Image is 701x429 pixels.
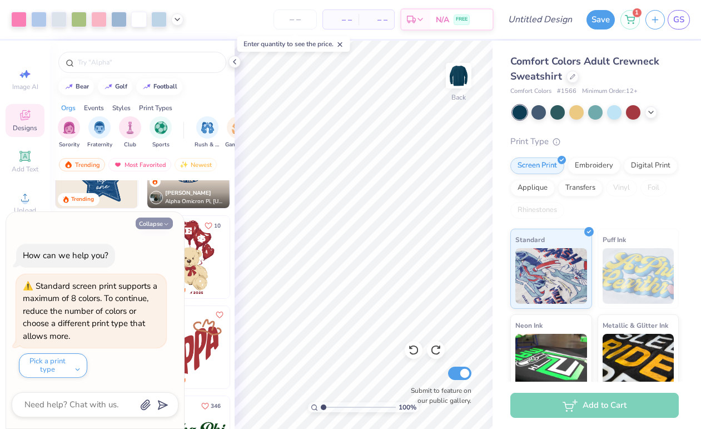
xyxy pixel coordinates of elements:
[124,121,136,134] img: Club Image
[76,83,89,90] div: bear
[451,92,466,102] div: Back
[58,116,80,149] div: filter for Sorority
[93,121,106,134] img: Fraternity Image
[558,180,603,196] div: Transfers
[515,319,543,331] span: Neon Ink
[119,116,141,149] div: filter for Club
[113,161,122,169] img: most_fav.gif
[274,9,317,29] input: – –
[112,103,131,113] div: Styles
[515,234,545,245] span: Standard
[59,158,105,171] div: Trending
[147,216,230,298] img: 587403a7-0594-4a7f-b2bd-0ca67a3ff8dd
[586,10,615,29] button: Save
[12,82,38,91] span: Image AI
[23,280,157,342] div: Standard screen print supports a maximum of 8 colors. To continue, reduce the number of colors or...
[214,223,221,229] span: 10
[139,103,172,113] div: Print Types
[673,13,684,26] span: GS
[136,218,173,229] button: Collapse
[124,141,136,149] span: Club
[147,306,230,388] img: 9c895d0a-0e60-4850-8b8a-7fa94af1bcc9
[165,198,225,206] span: Alpha Omicron Pi, [US_STATE] A&M University
[229,216,311,298] img: e74243e0-e378-47aa-a400-bc6bcb25063a
[225,141,251,149] span: Game Day
[150,116,172,149] button: filter button
[61,103,76,113] div: Orgs
[448,65,470,87] img: Back
[153,83,177,90] div: football
[77,57,219,68] input: Try "Alpha"
[58,78,94,95] button: bear
[196,398,226,413] button: Like
[515,248,587,304] img: Standard
[200,218,226,233] button: Like
[510,157,564,174] div: Screen Print
[603,334,674,389] img: Metallic & Glitter Ink
[232,121,245,134] img: Game Day Image
[582,87,638,96] span: Minimum Order: 12 +
[98,78,132,95] button: golf
[12,165,38,174] span: Add Text
[225,116,251,149] button: filter button
[405,386,471,406] label: Submit to feature on our public gallery.
[23,250,108,261] div: How can we help you?
[119,116,141,149] button: filter button
[165,189,211,197] span: [PERSON_NAME]
[365,14,387,26] span: – –
[87,116,112,149] button: filter button
[603,248,674,304] img: Puff Ink
[225,116,251,149] div: filter for Game Day
[71,195,94,204] div: Trending
[136,78,182,95] button: football
[64,83,73,90] img: trend_line.gif
[456,16,468,23] span: FREE
[115,83,127,90] div: golf
[152,141,170,149] span: Sports
[330,14,352,26] span: – –
[624,157,678,174] div: Digital Print
[84,103,104,113] div: Events
[237,36,350,52] div: Enter quantity to see the price.
[59,141,79,149] span: Sorority
[633,8,642,17] span: 1
[155,121,167,134] img: Sports Image
[108,158,171,171] div: Most Favorited
[58,116,80,149] button: filter button
[603,234,626,245] span: Puff Ink
[104,83,113,90] img: trend_line.gif
[499,8,581,31] input: Untitled Design
[13,124,37,132] span: Designs
[510,135,679,148] div: Print Type
[557,87,576,96] span: # 1566
[510,180,555,196] div: Applique
[14,206,36,215] span: Upload
[640,180,667,196] div: Foil
[668,10,690,29] a: GS
[606,180,637,196] div: Vinyl
[211,403,221,409] span: 346
[568,157,620,174] div: Embroidery
[150,116,172,149] div: filter for Sports
[87,141,112,149] span: Fraternity
[175,158,217,171] div: Newest
[195,116,220,149] div: filter for Rush & Bid
[399,402,416,412] span: 100 %
[195,141,220,149] span: Rush & Bid
[19,353,87,378] button: Pick a print type
[87,116,112,149] div: filter for Fraternity
[201,121,214,134] img: Rush & Bid Image
[142,83,151,90] img: trend_line.gif
[213,308,226,322] button: Like
[515,334,587,389] img: Neon Ink
[510,202,564,219] div: Rhinestones
[180,161,188,169] img: Newest.gif
[63,121,76,134] img: Sorority Image
[229,306,311,388] img: fd744f7f-4820-4d0d-9aea-2e48ed7306a2
[603,319,668,331] span: Metallic & Glitter Ink
[150,191,163,204] img: Avatar
[510,55,659,83] span: Comfort Colors Adult Crewneck Sweatshirt
[195,116,220,149] button: filter button
[436,14,449,26] span: N/A
[510,87,551,96] span: Comfort Colors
